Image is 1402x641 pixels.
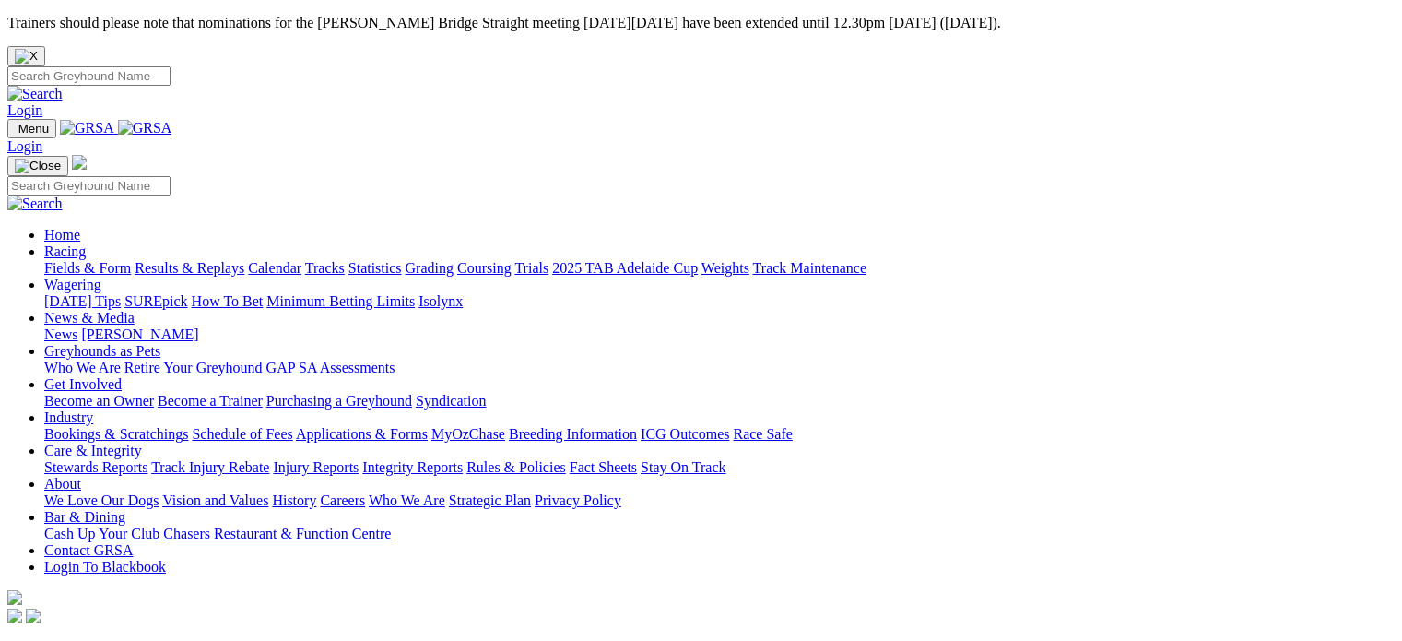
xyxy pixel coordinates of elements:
[151,459,269,475] a: Track Injury Rebate
[7,590,22,605] img: logo-grsa-white.png
[44,393,1395,410] div: Get Involved
[44,293,1395,310] div: Wagering
[60,120,114,137] img: GRSA
[135,260,244,276] a: Results & Replays
[44,559,166,575] a: Login To Blackbook
[733,426,792,442] a: Race Safe
[7,119,56,138] button: Toggle navigation
[15,49,38,64] img: X
[431,426,505,442] a: MyOzChase
[449,493,531,508] a: Strategic Plan
[18,122,49,136] span: Menu
[44,426,1395,443] div: Industry
[44,243,86,259] a: Racing
[509,426,637,442] a: Breeding Information
[7,46,45,66] button: Close
[7,176,171,196] input: Search
[44,459,147,475] a: Stewards Reports
[552,260,698,276] a: 2025 TAB Adelaide Cup
[457,260,512,276] a: Coursing
[44,293,121,309] a: [DATE] Tips
[81,326,198,342] a: [PERSON_NAME]
[641,426,729,442] a: ICG Outcomes
[466,459,566,475] a: Rules & Policies
[44,476,81,492] a: About
[406,260,454,276] a: Grading
[7,15,1395,31] p: Trainers should please note that nominations for the [PERSON_NAME] Bridge Straight meeting [DATE]...
[44,277,101,292] a: Wagering
[266,293,415,309] a: Minimum Betting Limits
[44,326,1395,343] div: News & Media
[416,393,486,409] a: Syndication
[44,443,142,458] a: Care & Integrity
[124,360,263,375] a: Retire Your Greyhound
[44,393,154,409] a: Become an Owner
[266,360,395,375] a: GAP SA Assessments
[305,260,345,276] a: Tracks
[7,86,63,102] img: Search
[369,493,445,508] a: Who We Are
[44,509,125,525] a: Bar & Dining
[362,459,463,475] a: Integrity Reports
[44,410,93,425] a: Industry
[192,293,264,309] a: How To Bet
[44,360,121,375] a: Who We Are
[44,227,80,243] a: Home
[641,459,725,475] a: Stay On Track
[44,260,1395,277] div: Racing
[348,260,402,276] a: Statistics
[15,159,61,173] img: Close
[44,343,160,359] a: Greyhounds as Pets
[272,493,316,508] a: History
[7,66,171,86] input: Search
[7,609,22,623] img: facebook.svg
[44,493,1395,509] div: About
[320,493,365,508] a: Careers
[514,260,548,276] a: Trials
[44,526,1395,542] div: Bar & Dining
[44,360,1395,376] div: Greyhounds as Pets
[248,260,301,276] a: Calendar
[192,426,292,442] a: Schedule of Fees
[296,426,428,442] a: Applications & Forms
[418,293,463,309] a: Isolynx
[266,393,412,409] a: Purchasing a Greyhound
[162,493,268,508] a: Vision and Values
[44,426,188,442] a: Bookings & Scratchings
[44,459,1395,476] div: Care & Integrity
[535,493,621,508] a: Privacy Policy
[570,459,637,475] a: Fact Sheets
[7,138,42,154] a: Login
[72,155,87,170] img: logo-grsa-white.png
[44,542,133,558] a: Contact GRSA
[7,102,42,118] a: Login
[753,260,866,276] a: Track Maintenance
[44,376,122,392] a: Get Involved
[44,493,159,508] a: We Love Our Dogs
[26,609,41,623] img: twitter.svg
[44,260,131,276] a: Fields & Form
[124,293,187,309] a: SUREpick
[44,310,135,326] a: News & Media
[44,526,159,541] a: Cash Up Your Club
[701,260,749,276] a: Weights
[273,459,359,475] a: Injury Reports
[163,526,391,541] a: Chasers Restaurant & Function Centre
[44,326,77,342] a: News
[7,196,63,212] img: Search
[158,393,263,409] a: Become a Trainer
[7,156,68,176] button: Toggle navigation
[118,120,172,137] img: GRSA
